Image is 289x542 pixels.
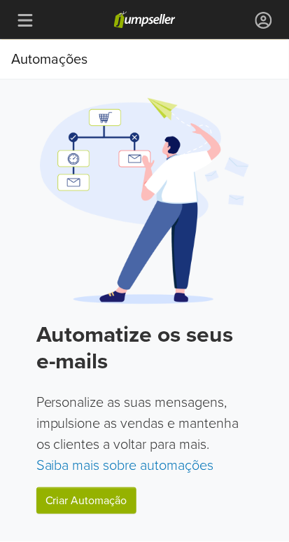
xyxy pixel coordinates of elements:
[36,458,214,475] a: Saiba mais sobre automações
[36,393,253,477] p: Personalize as suas mensagens, impulsione as vendas e mantenha os clientes a voltar para mais.
[36,97,253,305] img: Automation
[36,488,136,515] a: Criar Automação
[1,46,73,74] div: Automações
[36,322,253,376] h2: Automatize os seus e-mails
